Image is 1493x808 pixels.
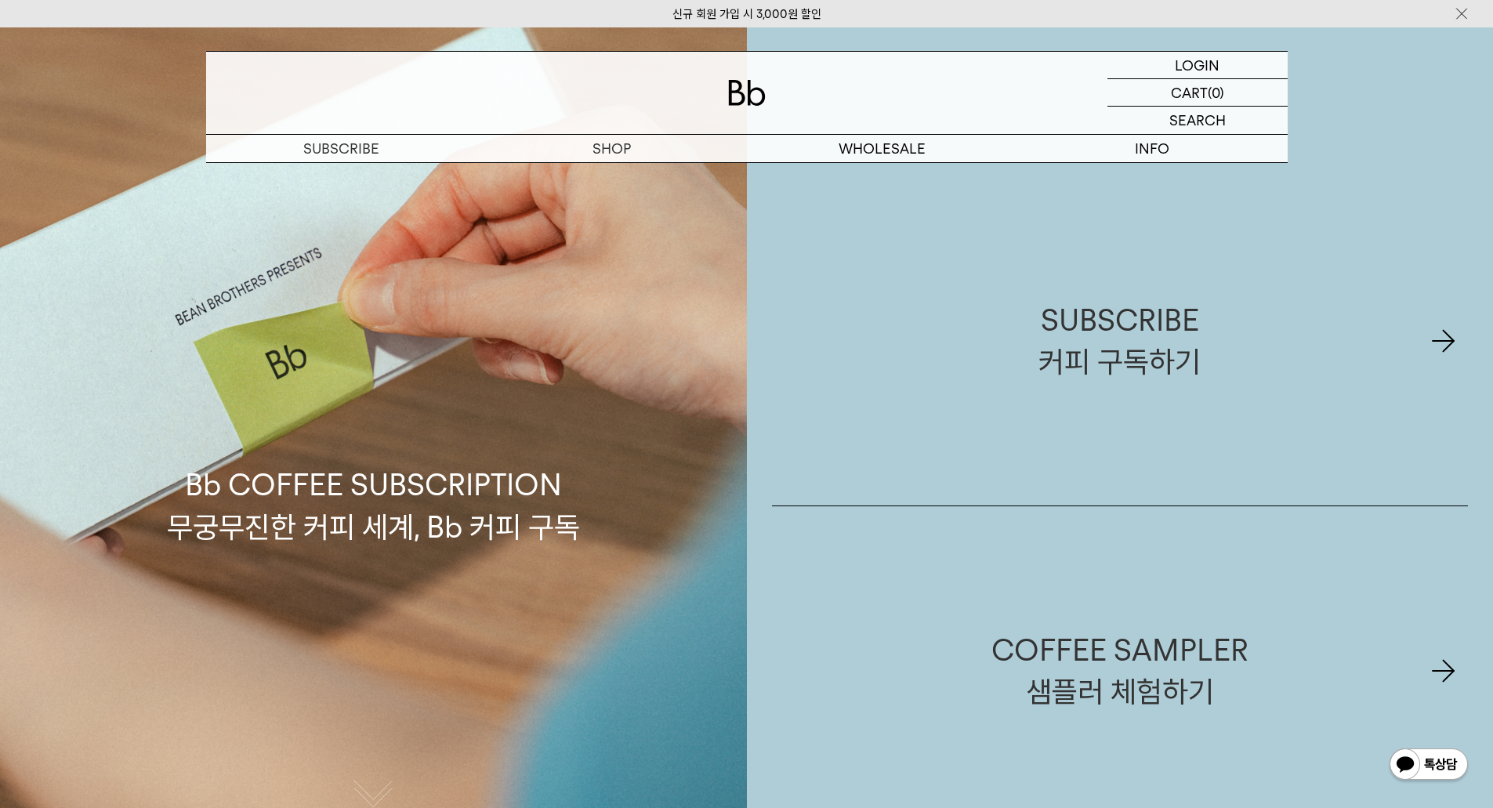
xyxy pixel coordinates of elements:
a: SUBSCRIBE커피 구독하기 [772,176,1469,505]
p: LOGIN [1175,52,1219,78]
p: Bb COFFEE SUBSCRIPTION 무궁무진한 커피 세계, Bb 커피 구독 [167,315,580,547]
a: 신규 회원 가입 시 3,000원 할인 [672,7,821,21]
a: SHOP [477,135,747,162]
a: LOGIN [1107,52,1288,79]
p: (0) [1208,79,1224,106]
p: INFO [1017,135,1288,162]
div: SUBSCRIBE 커피 구독하기 [1038,299,1201,382]
p: CART [1171,79,1208,106]
img: 로고 [728,80,766,106]
img: 카카오톡 채널 1:1 채팅 버튼 [1388,747,1469,784]
a: CART (0) [1107,79,1288,107]
a: SUBSCRIBE [206,135,477,162]
p: SEARCH [1169,107,1226,134]
p: WHOLESALE [747,135,1017,162]
div: COFFEE SAMPLER 샘플러 체험하기 [991,629,1248,712]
